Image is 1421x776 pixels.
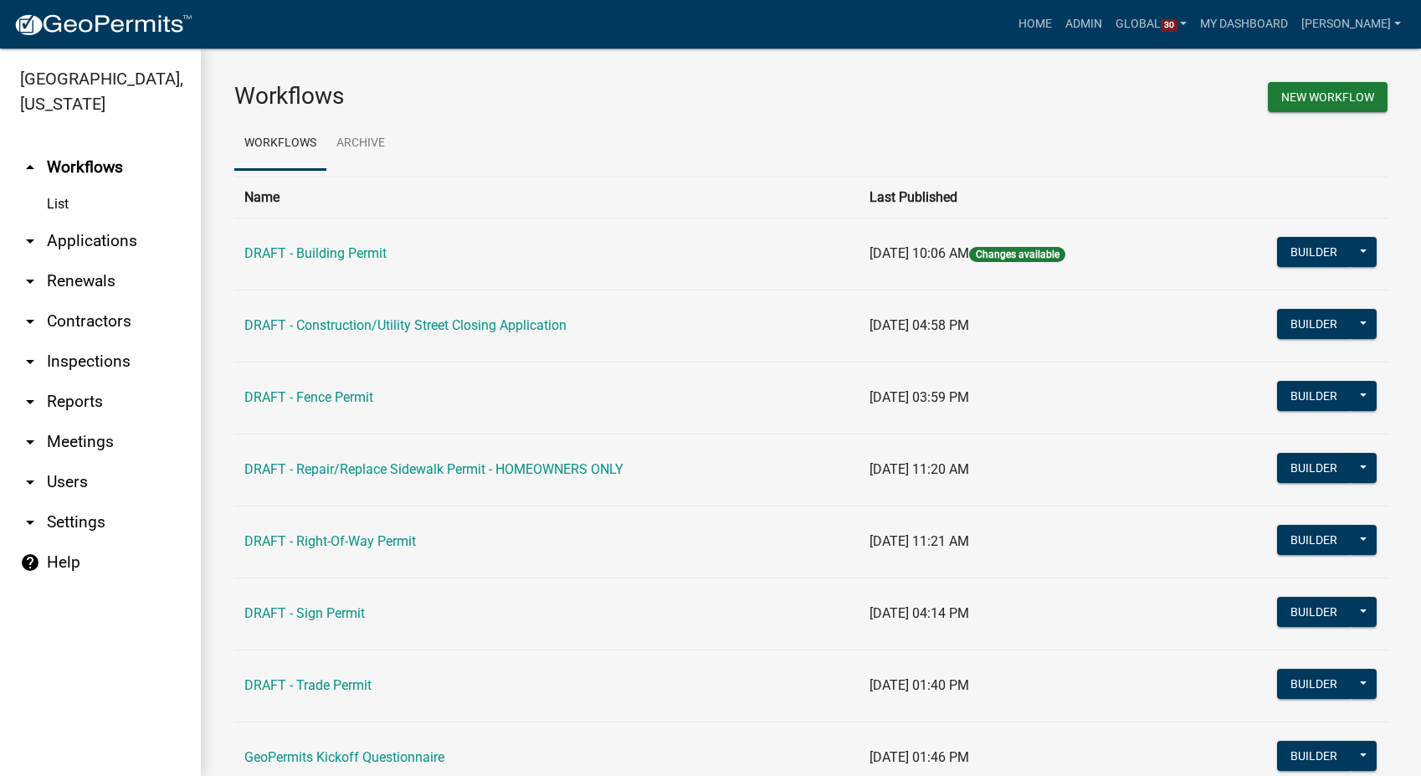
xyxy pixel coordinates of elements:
[859,177,1197,218] th: Last Published
[20,311,40,331] i: arrow_drop_down
[1277,237,1351,267] button: Builder
[870,749,969,765] span: [DATE] 01:46 PM
[244,533,416,549] a: DRAFT - Right-Of-Way Permit
[1059,8,1109,40] a: Admin
[1277,597,1351,627] button: Builder
[870,533,969,549] span: [DATE] 11:21 AM
[1277,669,1351,699] button: Builder
[20,472,40,492] i: arrow_drop_down
[1277,309,1351,339] button: Builder
[244,677,372,693] a: DRAFT - Trade Permit
[20,271,40,291] i: arrow_drop_down
[870,389,969,405] span: [DATE] 03:59 PM
[234,117,326,171] a: Workflows
[1268,82,1388,112] button: New Workflow
[234,177,859,218] th: Name
[244,461,623,477] a: DRAFT - Repair/Replace Sidewalk Permit - HOMEOWNERS ONLY
[1277,525,1351,555] button: Builder
[20,432,40,452] i: arrow_drop_down
[244,605,365,621] a: DRAFT - Sign Permit
[244,245,387,261] a: DRAFT - Building Permit
[244,317,567,333] a: DRAFT - Construction/Utility Street Closing Application
[244,749,444,765] a: GeoPermits Kickoff Questionnaire
[870,245,969,261] span: [DATE] 10:06 AM
[20,392,40,412] i: arrow_drop_down
[870,317,969,333] span: [DATE] 04:58 PM
[870,605,969,621] span: [DATE] 04:14 PM
[1193,8,1295,40] a: My Dashboard
[244,389,373,405] a: DRAFT - Fence Permit
[1277,453,1351,483] button: Builder
[870,677,969,693] span: [DATE] 01:40 PM
[20,231,40,251] i: arrow_drop_down
[1277,381,1351,411] button: Builder
[1277,741,1351,771] button: Builder
[1295,8,1408,40] a: [PERSON_NAME]
[1012,8,1059,40] a: Home
[20,552,40,573] i: help
[326,117,395,171] a: Archive
[969,247,1064,262] span: Changes available
[20,512,40,532] i: arrow_drop_down
[20,352,40,372] i: arrow_drop_down
[1109,8,1194,40] a: Global30
[870,461,969,477] span: [DATE] 11:20 AM
[20,157,40,177] i: arrow_drop_up
[234,82,798,110] h3: Workflows
[1161,19,1177,33] span: 30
